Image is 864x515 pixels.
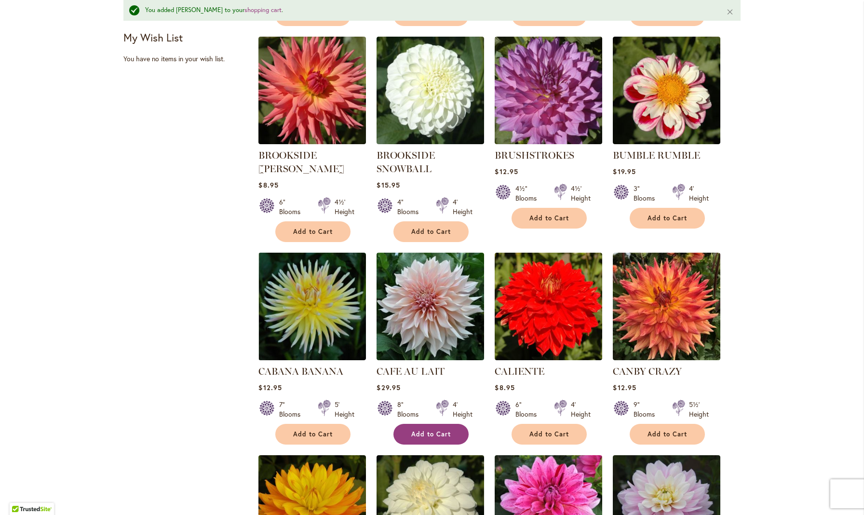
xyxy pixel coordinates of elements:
[512,208,587,229] button: Add to Cart
[648,430,687,438] span: Add to Cart
[495,149,574,161] a: BRUSHSTROKES
[453,197,472,217] div: 4' Height
[258,149,344,175] a: BROOKSIDE [PERSON_NAME]
[495,137,602,146] a: BRUSHSTROKES
[495,366,544,377] a: CALIENTE
[258,353,366,362] a: CABANA BANANA
[613,137,720,146] a: BUMBLE RUMBLE
[613,353,720,362] a: Canby Crazy
[634,400,661,419] div: 9" Blooms
[377,253,484,360] img: Café Au Lait
[495,37,602,144] img: BRUSHSTROKES
[335,400,354,419] div: 5' Height
[613,383,636,392] span: $12.95
[630,424,705,445] button: Add to Cart
[529,214,569,222] span: Add to Cart
[377,383,400,392] span: $29.95
[258,366,343,377] a: CABANA BANANA
[411,430,451,438] span: Add to Cart
[495,167,518,176] span: $12.95
[123,54,252,64] div: You have no items in your wish list.
[393,221,469,242] button: Add to Cart
[648,214,687,222] span: Add to Cart
[411,228,451,236] span: Add to Cart
[613,253,720,360] img: Canby Crazy
[529,430,569,438] span: Add to Cart
[689,400,709,419] div: 5½' Height
[377,137,484,146] a: BROOKSIDE SNOWBALL
[397,400,424,419] div: 8" Blooms
[377,149,435,175] a: BROOKSIDE SNOWBALL
[279,197,306,217] div: 6" Blooms
[377,180,400,190] span: $15.95
[258,180,278,190] span: $8.95
[512,424,587,445] button: Add to Cart
[495,383,514,392] span: $8.95
[293,228,333,236] span: Add to Cart
[571,184,591,203] div: 4½' Height
[275,221,351,242] button: Add to Cart
[495,353,602,362] a: CALIENTE
[293,430,333,438] span: Add to Cart
[279,400,306,419] div: 7" Blooms
[377,37,484,144] img: BROOKSIDE SNOWBALL
[689,184,709,203] div: 4' Height
[258,137,366,146] a: BROOKSIDE CHERI
[7,481,34,508] iframe: Launch Accessibility Center
[515,184,542,203] div: 4½" Blooms
[634,184,661,203] div: 3" Blooms
[335,197,354,217] div: 4½' Height
[123,30,183,44] strong: My Wish List
[145,6,712,15] div: You added [PERSON_NAME] to your .
[495,253,602,360] img: CALIENTE
[453,400,472,419] div: 4' Height
[275,424,351,445] button: Add to Cart
[397,197,424,217] div: 4" Blooms
[258,253,366,360] img: CABANA BANANA
[613,167,635,176] span: $19.95
[377,353,484,362] a: Café Au Lait
[393,424,469,445] button: Add to Cart
[613,149,700,161] a: BUMBLE RUMBLE
[613,366,682,377] a: CANBY CRAZY
[630,208,705,229] button: Add to Cart
[571,400,591,419] div: 4' Height
[258,383,282,392] span: $12.95
[244,6,282,14] a: shopping cart
[515,400,542,419] div: 6" Blooms
[377,366,445,377] a: CAFE AU LAIT
[258,37,366,144] img: BROOKSIDE CHERI
[613,37,720,144] img: BUMBLE RUMBLE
